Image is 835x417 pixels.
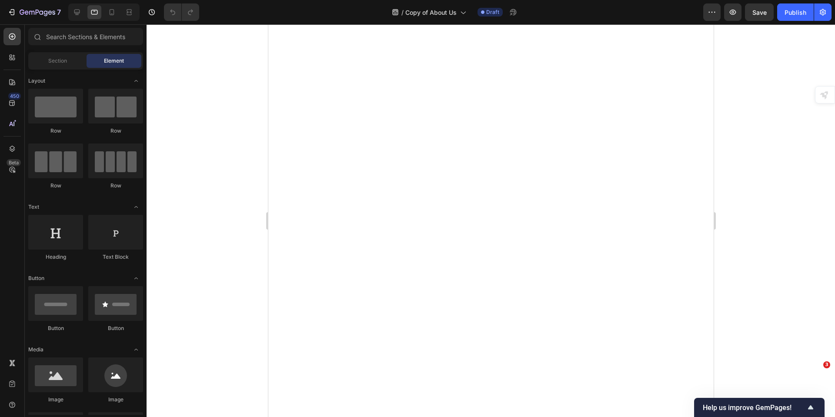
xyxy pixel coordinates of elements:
div: Image [28,396,83,404]
div: Text Block [88,253,143,261]
iframe: Intercom live chat [805,374,826,395]
span: Button [28,274,44,282]
span: Copy of About Us [405,8,457,17]
input: Search Sections & Elements [28,28,143,45]
span: Text [28,203,39,211]
button: Save [745,3,774,21]
span: Toggle open [129,200,143,214]
span: Help us improve GemPages! [703,404,805,412]
button: 7 [3,3,65,21]
span: Layout [28,77,45,85]
span: Save [752,9,767,16]
div: Row [88,127,143,135]
div: Publish [785,8,806,17]
div: 450 [8,93,21,100]
div: Heading [28,253,83,261]
button: Show survey - Help us improve GemPages! [703,402,816,413]
span: Toggle open [129,343,143,357]
span: Section [48,57,67,65]
span: Toggle open [129,271,143,285]
div: Row [28,127,83,135]
button: Publish [777,3,814,21]
span: 3 [823,361,830,368]
div: Row [88,182,143,190]
p: 7 [57,7,61,17]
span: Media [28,346,43,354]
div: Row [28,182,83,190]
div: Undo/Redo [164,3,199,21]
span: Element [104,57,124,65]
div: Beta [7,159,21,166]
span: Toggle open [129,74,143,88]
div: Image [88,396,143,404]
span: / [401,8,404,17]
div: Button [88,324,143,332]
span: Draft [486,8,499,16]
div: Button [28,324,83,332]
iframe: Design area [268,24,714,417]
